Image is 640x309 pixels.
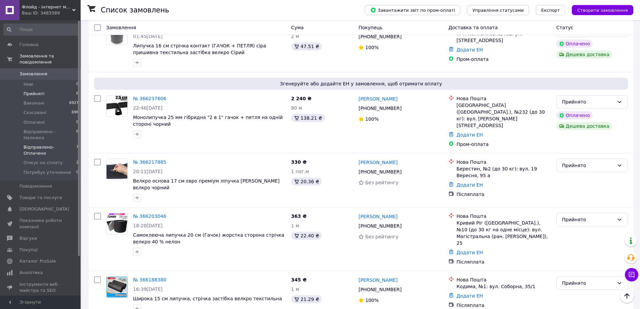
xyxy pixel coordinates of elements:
span: Нові [24,81,33,87]
div: Прийнято [562,216,614,223]
a: [PERSON_NAME] [358,159,397,166]
a: Додати ЕН [457,47,483,52]
div: 47.51 ₴ [291,42,322,50]
img: Фото товару [106,159,127,180]
span: [PHONE_NUMBER] [358,169,401,175]
button: Створити замовлення [572,5,633,15]
a: Велкро основа 17 см євро преміум ліпучка [PERSON_NAME] вєлкро чорний [133,178,280,190]
input: Пошук [3,24,79,36]
div: Оплачено [556,111,593,119]
a: Фото товару [106,95,128,117]
span: 100% [365,116,379,122]
a: Широка 15 см липучка, стрічка застібка велкро текстильна [133,296,282,301]
a: [PERSON_NAME] [358,213,397,220]
a: № 366203046 [133,214,166,219]
a: № 366237606 [133,96,166,101]
span: Статус [556,25,573,30]
a: Фото товару [106,213,128,234]
a: [PERSON_NAME] [358,95,397,102]
span: Оплачені [24,119,45,125]
span: Створити замовлення [577,8,628,13]
span: Прийняті [24,91,44,97]
span: 0 [76,169,79,176]
span: Без рейтингу [365,180,398,185]
span: 0 [76,81,79,87]
span: Експорт [541,8,560,13]
a: Самоклеюча липучка 20 см (Гачок) жорстка сторона стрічка велкро 40 % нелон [133,232,284,244]
span: Показники роботи компанії [19,218,62,230]
button: Наверх [620,289,634,303]
span: [DEMOGRAPHIC_DATA] [19,206,69,212]
div: Ваш ID: 3483389 [22,10,81,16]
div: [GEOGRAPHIC_DATA] ([GEOGRAPHIC_DATA].), №232 (до 30 кг): вул. [PERSON_NAME][STREET_ADDRESS] [457,102,551,129]
span: [PHONE_NUMBER] [358,34,401,39]
span: Скасовані [24,110,46,116]
span: [PHONE_NUMBER] [358,106,401,111]
span: Аналітика [19,270,43,276]
span: 16:39[DATE] [133,286,163,292]
span: [PHONE_NUMBER] [358,287,401,292]
span: Потребує уточнення [24,169,71,176]
a: Додати ЕН [457,182,483,188]
div: Оплачено [556,40,593,48]
span: Інструменти веб-майстра та SEO [19,281,62,294]
div: Пром-оплата [457,141,551,148]
button: Управління статусами [467,5,529,15]
span: Головна [19,42,38,48]
span: Згенеруйте або додайте ЕН у замовлення, щоб отримати оплату [97,80,625,87]
span: 20:11[DATE] [133,169,163,174]
span: Повідомлення [19,183,52,189]
span: Замовлення та повідомлення [19,53,81,65]
img: Фото товару [106,95,127,116]
span: 330 ₴ [291,159,307,165]
span: Відгуки [19,235,37,241]
div: Нова Пошта [457,276,551,283]
a: Монолипучка 25 мм гібридна "2 в 1" гачок + петля на одній стороні чорний [133,115,283,127]
a: Додати ЕН [457,132,483,138]
span: Флойд - інтернет магазин [22,4,72,10]
span: 1 м [291,223,299,228]
a: Додати ЕН [457,250,483,255]
div: пгт. Компаниевка, №1: ул. [STREET_ADDRESS] [457,30,551,44]
div: Дешева доставка [556,50,612,59]
div: Нова Пошта [457,213,551,220]
span: 100% [365,45,379,50]
span: Товари та послуги [19,195,62,201]
div: Кодима, №1: вул. Соборна, 35/1 [457,283,551,290]
div: Післяплата [457,259,551,265]
div: 138.21 ₴ [291,114,325,122]
div: 22.40 ₴ [291,232,322,240]
a: Додати ЕН [457,293,483,299]
span: 01:45[DATE] [133,34,163,39]
span: Cума [291,25,304,30]
span: Каталог ProSale [19,258,56,264]
div: Пром-оплата [457,56,551,63]
button: Чат з покупцем [625,268,638,281]
a: Фото товару [106,276,128,298]
img: Фото товару [106,277,127,298]
span: Виконані [24,100,44,106]
span: 1 пог.м [291,169,309,174]
div: Нова Пошта [457,95,551,102]
span: Відправлено - Наложка [24,129,76,141]
button: Завантажити звіт по пром-оплаті [365,5,460,15]
a: Створити замовлення [565,7,633,12]
a: Липучка 16 см стрічка контакт (ГАЧОК + ПЕТЛЯ) сіра пришивна текстильна застібка велкро Сірий [133,43,266,55]
span: 22:46[DATE] [133,105,163,111]
span: 363 ₴ [291,214,307,219]
a: Фото товару [106,159,128,180]
span: 0 [76,119,79,125]
span: Відправлено-Оплачено [24,144,76,156]
span: Покупці [19,247,38,253]
div: Прийнято [562,162,614,169]
span: Покупець [358,25,382,30]
div: Дешева доставка [556,122,612,130]
div: Берестин, №2 (до 30 кг): вул. 19 Вересня, 95 а [457,165,551,179]
span: 2 [76,160,79,166]
div: 20.36 ₴ [291,178,322,186]
span: [PHONE_NUMBER] [358,223,401,229]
